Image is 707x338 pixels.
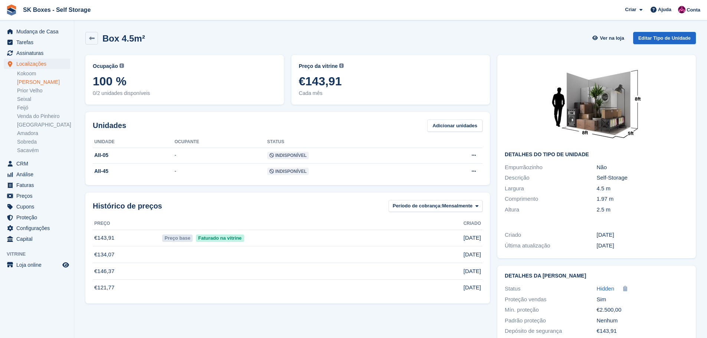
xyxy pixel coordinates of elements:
div: 2.5 m [597,206,688,214]
div: Nenhum [597,316,688,325]
div: Padrão proteção [505,316,596,325]
span: Mudança de Casa [16,26,61,37]
span: CRM [16,158,61,169]
div: Criado [505,231,596,239]
div: AII-45 [93,167,174,175]
span: Criar [625,6,636,13]
td: €134,07 [93,246,161,263]
span: Período de cobrança: [393,202,442,210]
h2: Detalhes da [PERSON_NAME] [505,273,688,279]
div: Self-Storage [597,174,688,182]
th: Preço [93,218,161,230]
a: menu [4,169,70,180]
span: [DATE] [464,283,481,292]
div: €143,91 [597,327,688,335]
span: Análise [16,169,61,180]
span: Preço base [162,234,193,242]
span: Cada mês [299,89,482,97]
span: Tarefas [16,37,61,47]
img: stora-icon-8386f47178a22dfd0bd8f6a31ec36ba5ce8667c1dd55bd0f319d3a0aa187defe.svg [6,4,17,16]
span: Ocupação [93,62,118,70]
img: Joana Alegria [678,6,685,13]
span: [DATE] [464,234,481,242]
td: - [174,164,267,179]
a: Venda do Pinheiro [17,113,70,120]
div: Largura [505,184,596,193]
a: Adicionar unidades [427,119,482,132]
h2: Detalhes do tipo de unidade [505,152,688,158]
a: Loja de pré-visualização [61,260,70,269]
div: Depósito de segurança [505,327,596,335]
a: SK Boxes - Self Storage [20,4,94,16]
a: menu [4,223,70,233]
span: 0/2 unidades disponíveis [93,89,276,97]
span: Cupons [16,201,61,212]
div: Não [597,163,688,172]
a: Sacavém [17,147,70,154]
a: Sobreda [17,138,70,145]
span: Faturas [16,180,61,190]
a: menu [4,180,70,190]
a: menu [4,201,70,212]
td: €146,37 [93,263,161,280]
a: Feijó [17,104,70,111]
a: Kokoom [17,70,70,77]
span: [DATE] [464,267,481,276]
span: Capital [16,234,61,244]
img: 40-sqft-unit.jpg [541,62,652,146]
div: Status [505,285,596,293]
a: Editar Tipo de Unidade [633,32,696,44]
span: Vitrine [7,250,74,258]
a: menu [4,48,70,58]
a: menu [4,234,70,244]
h2: Unidades [93,120,126,131]
div: [DATE] [597,242,688,250]
div: AII-05 [93,151,174,159]
span: Mensalmente [442,202,472,210]
div: Altura [505,206,596,214]
span: Faturado na vitrine [196,234,244,242]
span: Assinaturas [16,48,61,58]
a: [GEOGRAPHIC_DATA] [17,121,70,128]
img: icon-info-grey-7440780725fd019a000dd9b08b2336e03edf1995a4989e88bcd33f0948082b44.svg [339,63,344,68]
th: Status [267,136,424,148]
span: Conta [687,6,700,14]
button: Período de cobrança: Mensalmente [389,200,482,212]
a: menu [4,191,70,201]
div: Descrição [505,174,596,182]
span: Preços [16,191,61,201]
a: Prior Velho [17,87,70,94]
span: [DATE] [464,250,481,259]
a: [PERSON_NAME] [17,79,70,86]
span: Loja online [16,260,61,270]
a: menu [4,212,70,223]
span: Preço da vitrine [299,62,338,70]
span: Configurações [16,223,61,233]
span: Ver na loja [600,35,624,42]
span: Criado [464,220,481,227]
a: Seixal [17,96,70,103]
th: Unidade [93,136,174,148]
img: icon-info-grey-7440780725fd019a000dd9b08b2336e03edf1995a4989e88bcd33f0948082b44.svg [120,63,124,68]
td: - [174,148,267,164]
div: 4.5 m [597,184,688,193]
span: Ajuda [658,6,671,13]
div: Proteção vendas [505,295,596,304]
div: Comprimento [505,195,596,203]
span: Indisponível [267,168,309,175]
span: 100 % [93,75,276,88]
a: Ver na loja [591,32,627,44]
a: Amadora [17,130,70,137]
td: €143,91 [93,230,161,246]
span: Histórico de preços [93,200,162,211]
span: Proteção [16,212,61,223]
a: menu [4,37,70,47]
a: menu [4,26,70,37]
div: [DATE] [597,231,688,239]
div: Última atualização [505,242,596,250]
span: Hidden [597,285,615,292]
div: €2.500,00 [597,306,688,314]
div: Mín. proteção [505,306,596,314]
td: €121,77 [93,279,161,296]
div: Empurrãozinho [505,163,596,172]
